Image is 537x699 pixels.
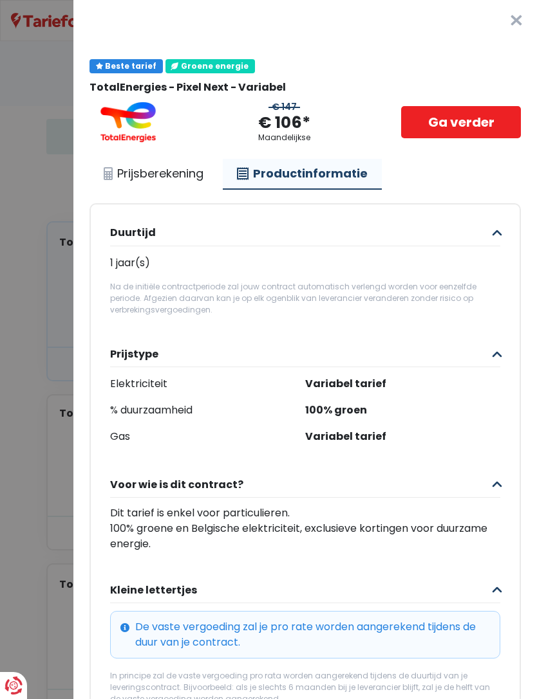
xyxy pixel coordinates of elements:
div: Groene energie [165,59,255,73]
button: Kleine lettertjes [110,577,500,603]
a: Ga verder [401,106,521,138]
div: Dit tarief is enkel voor particulieren. 100% groene en Belgische elektriciteit, exclusieve kortin... [110,505,500,552]
a: Prijsberekening [89,159,218,188]
div: 1 jaar(s) [110,254,500,273]
div: Na de initiële contractperiode zal jouw contract automatisch verlengd worden voor eenzelfde perio... [110,281,500,316]
span: 100% groen [305,401,500,420]
div: TotalEnergies - Pixel Next - Variabel [89,81,521,93]
span: Variabel tarief [305,428,500,446]
div: € 147 [268,102,300,113]
button: Voor wie is dit contract? [110,472,500,498]
div: De vaste vergoeding zal je pro rate worden aangerekend tijdens de duur van je contract. [110,611,500,658]
span: Elektriciteit [110,375,305,394]
span: % duurzaamheid [110,401,305,420]
div: € 106* [258,113,310,134]
button: Prijstype [110,341,500,367]
img: TotalEnergies [89,102,167,143]
a: Productinformatie [223,159,382,190]
div: Beste tarief [89,59,163,73]
span: Variabel tarief [305,375,500,394]
div: Maandelijkse [258,133,310,142]
span: Gas [110,428,305,446]
button: Duurtijd [110,221,500,246]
